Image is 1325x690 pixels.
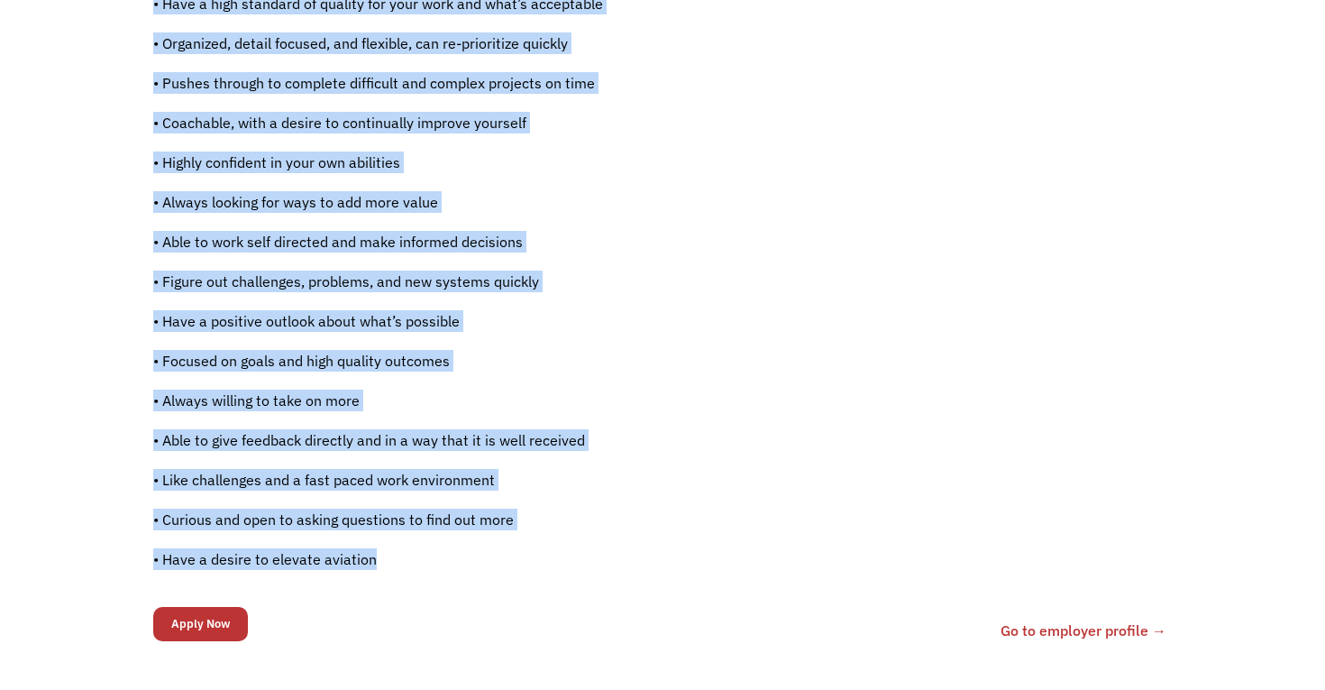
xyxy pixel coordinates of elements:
p: • Have a positive outlook about what’s possible [153,310,908,332]
p: • Like challenges and a fast paced work environment [153,469,908,491]
p: • Figure out challenges, problems, and new systems quickly [153,271,908,292]
p: • Have a desire to elevate aviation [153,548,908,570]
p: • Organized, detail focused, and flexible, can re-prioritize quickly [153,32,908,54]
p: • Able to give feedback directly and in a way that it is well received [153,429,908,451]
p: • Curious and open to asking questions to find out more [153,509,908,530]
p: • Pushes through to complete difficult and complex projects on time [153,72,908,94]
p: • Able to work self directed and make informed decisions [153,231,908,253]
form: Email Form [153,603,248,646]
p: • Always looking for ways to add more value [153,191,908,213]
input: Apply Now [153,607,248,641]
p: • Coachable, with a desire to continually improve yourself [153,112,908,133]
a: Go to employer profile → [1001,620,1166,641]
p: • Highly confident in your own abilities [153,152,908,173]
p: • Focused on goals and high quality outcomes [153,350,908,372]
p: • Always willing to take on more [153,390,908,411]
